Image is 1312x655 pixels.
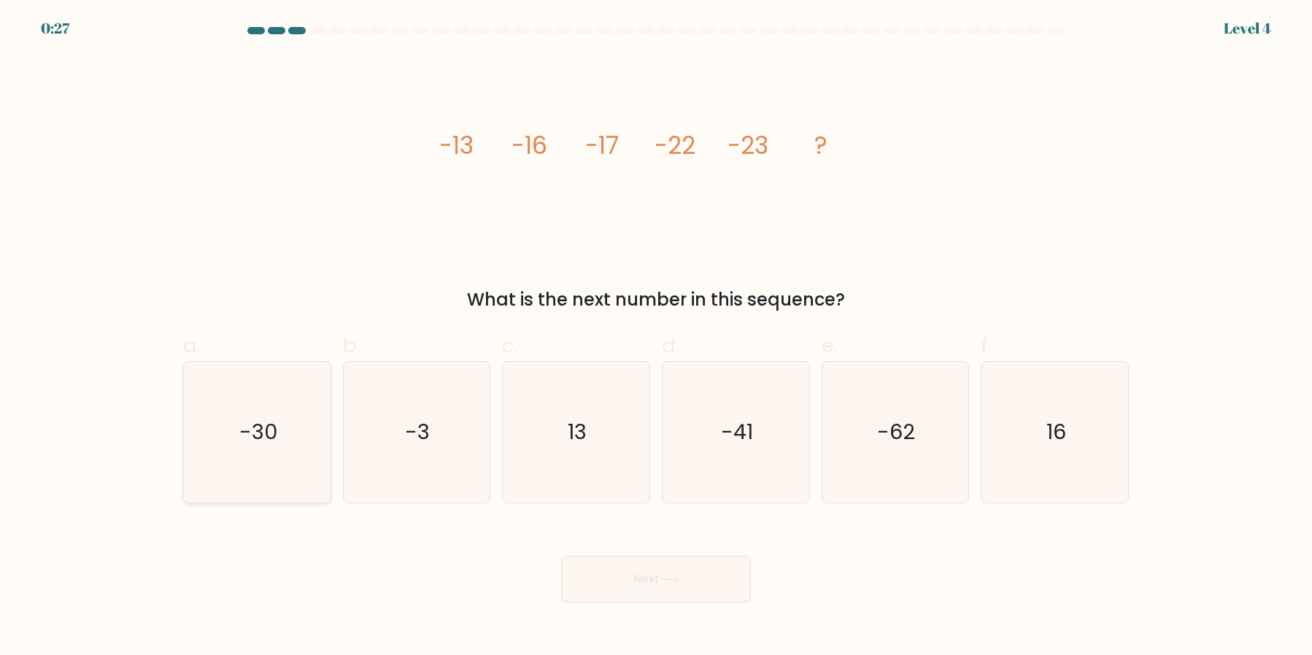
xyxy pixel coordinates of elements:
button: Next [561,556,751,602]
span: b. [343,331,360,360]
span: a. [183,331,201,360]
text: 13 [568,417,587,446]
text: -62 [878,417,916,446]
tspan: ? [814,128,827,163]
text: 16 [1046,417,1066,446]
tspan: -22 [655,128,695,163]
tspan: -23 [728,128,768,163]
div: 0:27 [41,18,69,39]
text: -41 [721,417,753,446]
div: What is the next number in this sequence? [192,287,1120,313]
tspan: -17 [585,128,619,163]
span: d. [662,331,679,360]
div: Level 4 [1224,18,1271,39]
text: -3 [406,417,431,446]
tspan: -16 [512,128,547,163]
text: -30 [239,417,278,446]
span: e. [822,331,838,360]
span: f. [981,331,991,360]
span: c. [502,331,518,360]
tspan: -13 [439,128,474,163]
